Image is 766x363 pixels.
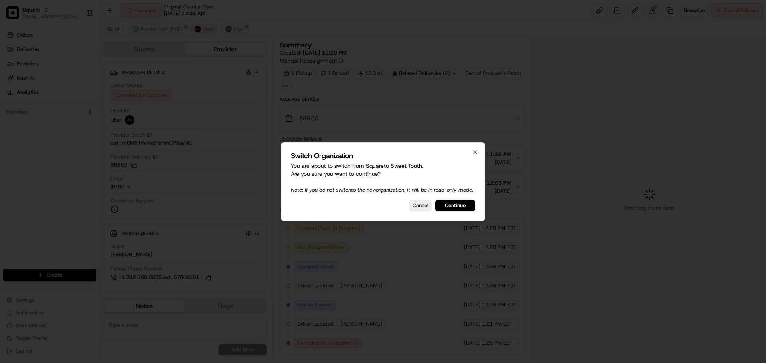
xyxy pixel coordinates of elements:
h2: Switch Organization [291,152,475,159]
p: You are about to switch from to . Are you sure you want to continue? [291,162,475,194]
button: Continue [435,200,475,211]
span: Sweet Tooth [391,162,422,169]
button: Cancel [409,200,432,211]
span: Square [366,162,384,169]
span: Note: If you do not switch to the new organization, it will be in read-only mode. [291,186,473,193]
